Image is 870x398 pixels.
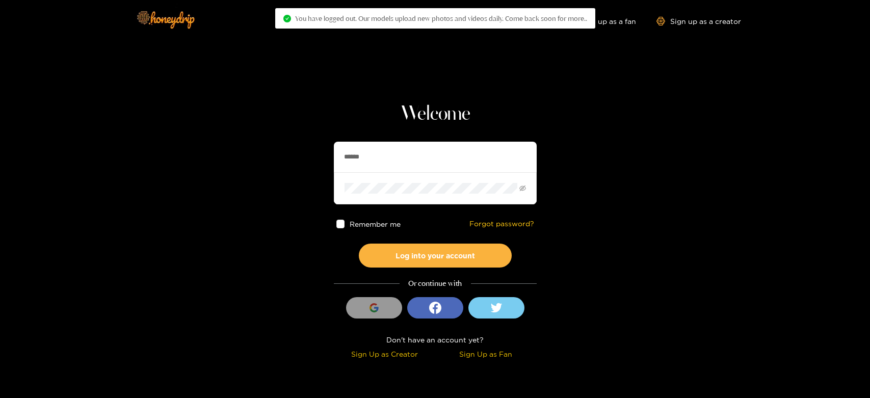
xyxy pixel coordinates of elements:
[334,102,537,126] h1: Welcome
[283,15,291,22] span: check-circle
[334,334,537,346] div: Don't have an account yet?
[469,220,534,228] a: Forgot password?
[359,244,512,268] button: Log into your account
[336,348,433,360] div: Sign Up as Creator
[656,17,741,25] a: Sign up as a creator
[350,220,401,228] span: Remember me
[519,185,526,192] span: eye-invisible
[566,17,636,25] a: Sign up as a fan
[295,14,587,22] span: You have logged out. Our models upload new photos and videos daily. Come back soon for more..
[334,278,537,289] div: Or continue with
[438,348,534,360] div: Sign Up as Fan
